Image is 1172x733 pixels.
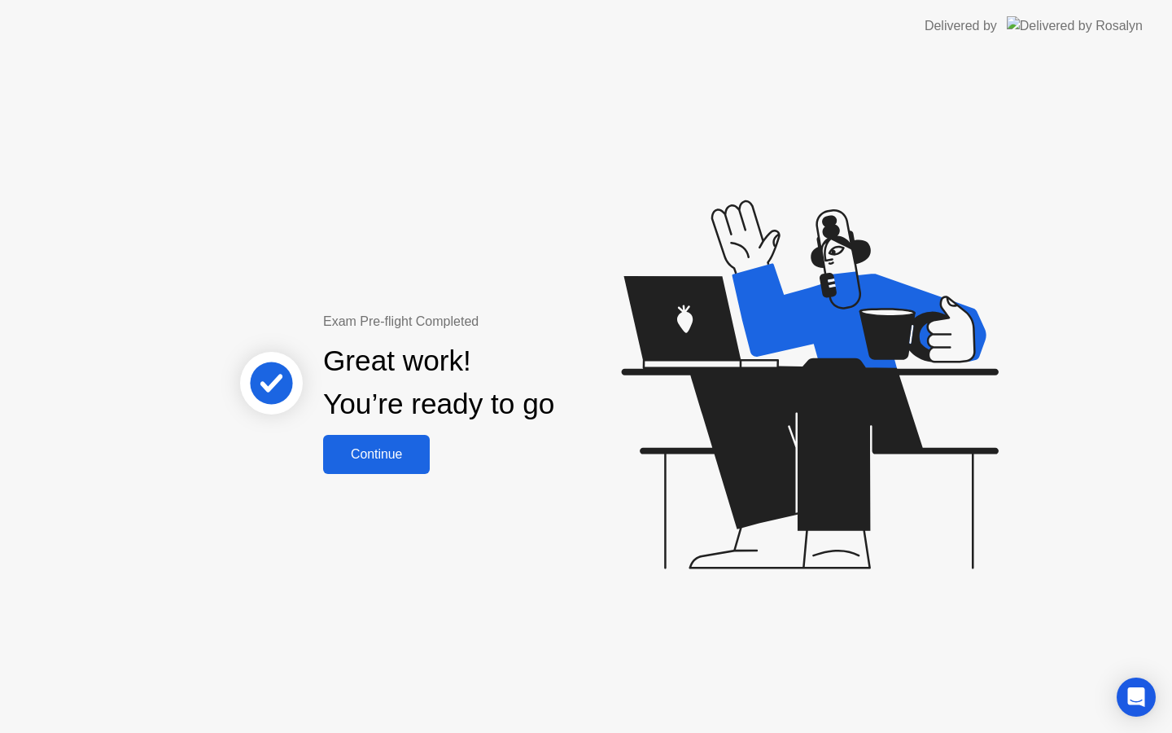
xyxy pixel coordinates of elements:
div: Delivered by [925,16,997,36]
button: Continue [323,435,430,474]
div: Exam Pre-flight Completed [323,312,659,331]
div: Open Intercom Messenger [1117,678,1156,717]
img: Delivered by Rosalyn [1007,16,1143,35]
div: Great work! You’re ready to go [323,340,554,426]
div: Continue [328,447,425,462]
